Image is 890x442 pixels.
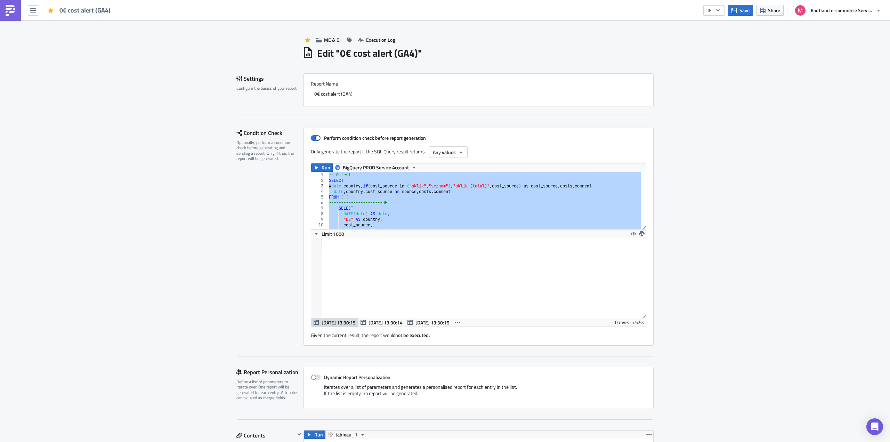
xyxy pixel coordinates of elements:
[311,163,333,172] button: Run
[866,418,883,435] div: Open Intercom Messenger
[332,163,419,172] button: BigQuery PROD Service Account
[236,379,299,401] div: Define a list of parameters to iterate over. One report will be generated for each entry. Attribu...
[415,319,450,326] span: [DATE] 13:30:15
[313,34,343,45] button: ME & C
[311,178,328,183] div: 2
[794,5,806,16] img: Avatar
[791,3,885,18] button: Kaufland e-commerce Services GmbH & Co. KG
[324,36,339,43] span: ME & C
[317,47,422,59] h1: Edit " 0€ cost alert (GA4) "
[615,318,644,327] div: 0 rows in 5.5s
[3,33,22,39] span: :tableau:
[236,86,299,91] div: Configure the basics of your report.
[433,148,456,156] span: Any values
[311,183,328,189] div: 3
[236,430,295,441] div: Contents
[335,431,357,439] span: tableau_1
[311,222,328,228] div: 10
[311,172,328,178] div: 1
[304,431,325,439] button: Run
[811,7,873,14] span: Kaufland e-commerce Services GmbH & Co. KG
[311,384,646,402] div: Iterates over a list of parameters and generates a personalised report for each entry in the list...
[236,128,304,138] div: Condition Check
[236,140,299,161] div: Optionally, perform a condition check before generating and sending a report. Only if true, the r...
[311,230,347,238] button: Limit 1000
[311,81,646,87] label: Report Nam﻿e
[395,331,430,339] strong: not be executed.
[3,10,232,16] span: :not_sure: Please check cost data @karsten.muschke @dominik.gruessen @michaela.[PERSON_NAME]
[3,3,332,54] body: Rich Text Area. Press ALT-0 for help.
[369,319,403,326] span: [DATE] 13:30:14
[3,3,332,8] p: *Suspicious 0€ cost alert* :among-us:
[311,194,328,200] div: 5
[236,367,304,377] div: Report Personalization
[295,430,304,439] button: Hide content
[322,163,330,172] span: Run
[3,41,22,47] span: :tableau:
[314,431,323,439] span: Run
[324,373,390,381] strong: Dynamic Report Personalization
[768,7,780,14] span: Share
[325,431,368,439] button: tableau_1
[3,26,70,31] span: Other cost related dashboards:
[311,217,328,222] div: 9
[343,163,409,172] span: BigQuery PROD Service Account
[311,206,328,211] div: 7
[5,5,16,16] img: PushMetrics
[3,49,22,54] span: :tableau:
[366,36,395,43] span: Execution Log
[358,318,405,327] button: [DATE] 13:30:14
[22,41,139,47] a: Overview of missing BudgetCheck costs (last 33 days)
[311,228,328,233] div: 11
[324,134,426,142] strong: Perform condition check before report generation
[322,319,356,326] span: [DATE] 13:30:15
[311,146,426,157] label: Only generate the report if the SQL Query result returns
[236,73,304,84] div: Settings
[405,318,452,327] button: [DATE] 13:30:15
[322,230,344,238] span: Limit 1000
[355,34,398,45] button: Execution Log
[311,327,646,338] div: Given the current result, the report would
[756,5,784,16] button: Share
[23,49,122,54] a: Overview of campaigns with missing cost data
[429,146,468,158] button: Any values
[59,6,111,14] span: 0€ cost alert (GA4)
[311,318,358,327] button: [DATE] 13:30:15
[739,7,750,14] span: Save
[22,33,105,39] a: Overview of missing adverity_raw data
[728,5,753,16] button: Save
[311,189,328,194] div: 4
[311,211,328,217] div: 8
[311,200,328,206] div: 6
